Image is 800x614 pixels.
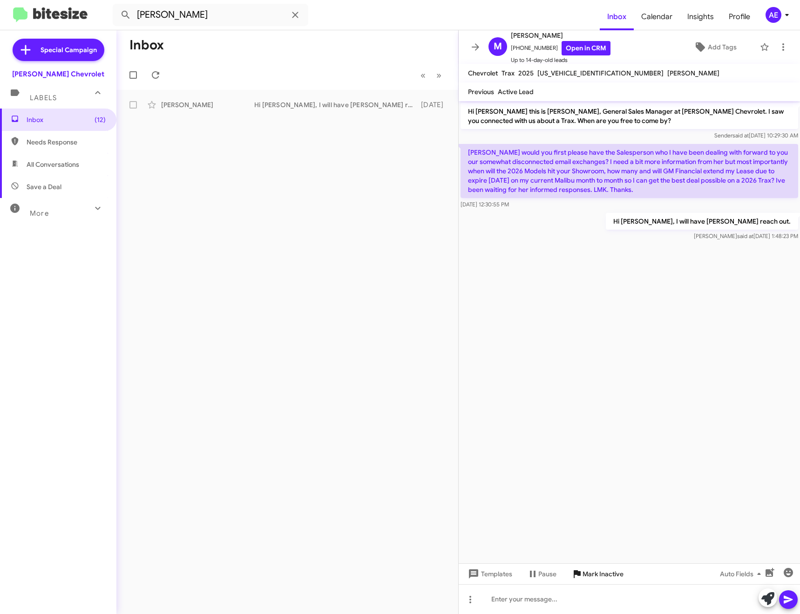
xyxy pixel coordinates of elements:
span: 2025 [518,69,534,77]
span: [DATE] 12:30:55 PM [461,201,509,208]
input: Search [113,4,308,26]
button: Add Tags [674,39,755,55]
a: Inbox [600,3,634,30]
span: said at [737,232,753,239]
span: [PERSON_NAME] [511,30,610,41]
a: Open in CRM [562,41,610,55]
button: AE [758,7,790,23]
div: [DATE] [419,100,451,109]
h1: Inbox [129,38,164,53]
a: Insights [680,3,721,30]
span: Up to 14-day-old leads [511,55,610,65]
span: Pause [538,566,556,582]
div: AE [766,7,781,23]
p: [PERSON_NAME] would you first please have the Salesperson who I have been dealing with forward to... [461,144,798,198]
span: Active Lead [498,88,534,96]
span: Needs Response [27,137,106,147]
span: Templates [466,566,512,582]
button: Previous [415,66,431,85]
span: M [494,39,502,54]
span: Add Tags [708,39,737,55]
a: Calendar [634,3,680,30]
span: Inbox [27,115,106,124]
button: Pause [520,566,564,582]
span: Previous [468,88,494,96]
div: [PERSON_NAME] [161,100,254,109]
span: [PERSON_NAME] [667,69,719,77]
span: Auto Fields [720,566,765,582]
nav: Page navigation example [415,66,447,85]
span: [US_VEHICLE_IDENTIFICATION_NUMBER] [537,69,664,77]
span: All Conversations [27,160,79,169]
span: More [30,209,49,218]
span: Save a Deal [27,182,61,191]
span: Trax [502,69,515,77]
button: Templates [459,566,520,582]
span: [PERSON_NAME] [DATE] 1:48:23 PM [694,232,798,239]
span: Sender [DATE] 10:29:30 AM [714,132,798,139]
span: » [436,69,441,81]
span: [PHONE_NUMBER] [511,41,610,55]
span: « [420,69,426,81]
p: Hi [PERSON_NAME], I will have [PERSON_NAME] reach out. [606,213,798,230]
span: (12) [95,115,106,124]
button: Auto Fields [712,566,772,582]
a: Profile [721,3,758,30]
span: Chevrolet [468,69,498,77]
p: Hi [PERSON_NAME] this is [PERSON_NAME], General Sales Manager at [PERSON_NAME] Chevrolet. I saw y... [461,103,798,129]
span: Labels [30,94,57,102]
span: Mark Inactive [583,566,624,582]
button: Mark Inactive [564,566,631,582]
span: said at [732,132,749,139]
button: Next [431,66,447,85]
div: [PERSON_NAME] Chevrolet [12,69,104,79]
div: Hi [PERSON_NAME], I will have [PERSON_NAME] reach out. [254,100,419,109]
a: Special Campaign [13,39,104,61]
span: Special Campaign [41,45,97,55]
